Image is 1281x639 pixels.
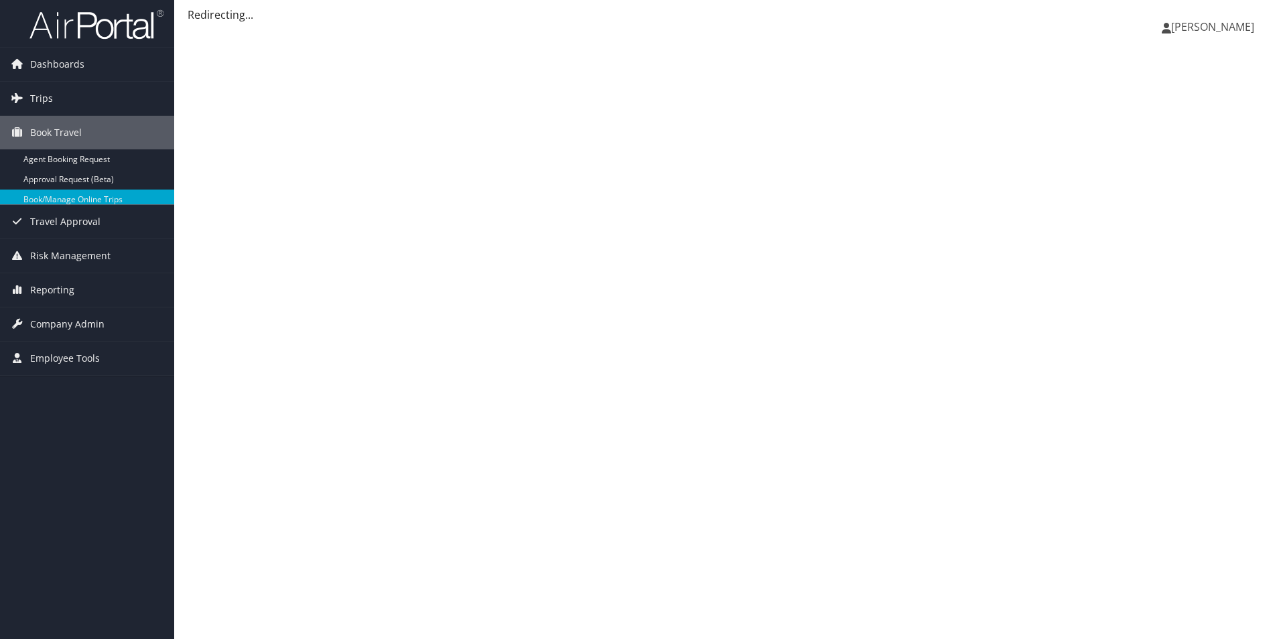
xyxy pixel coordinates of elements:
span: Book Travel [30,116,82,149]
span: Reporting [30,273,74,307]
span: [PERSON_NAME] [1171,19,1254,34]
span: Employee Tools [30,342,100,375]
span: Company Admin [30,307,105,341]
span: Trips [30,82,53,115]
div: Redirecting... [188,7,1268,23]
img: airportal-logo.png [29,9,163,40]
span: Travel Approval [30,205,100,238]
a: [PERSON_NAME] [1162,7,1268,47]
span: Risk Management [30,239,111,273]
span: Dashboards [30,48,84,81]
